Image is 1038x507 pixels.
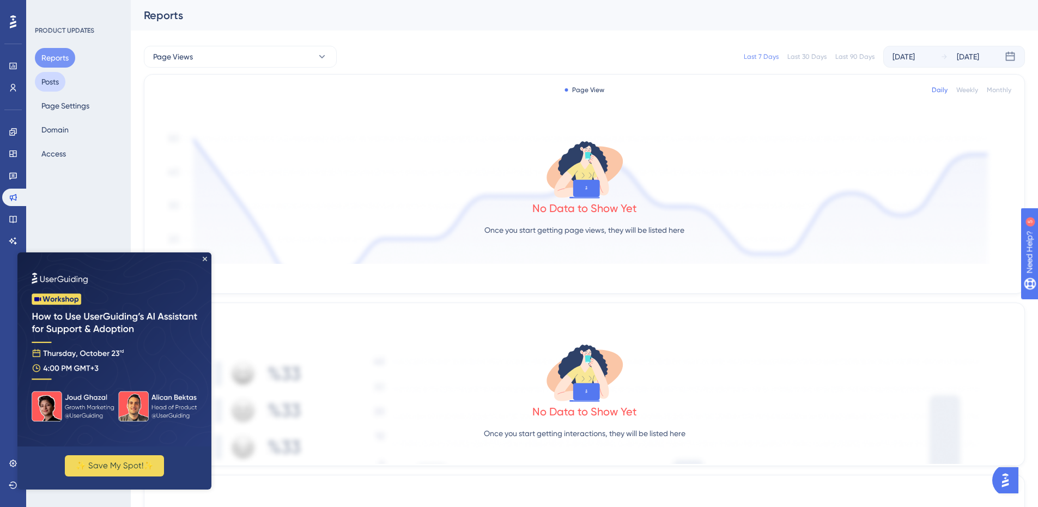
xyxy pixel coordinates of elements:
div: Weekly [956,86,978,94]
div: Close Preview [185,4,190,9]
button: Page Views [144,46,337,68]
button: Access [35,144,72,164]
span: Need Help? [26,3,68,16]
button: ✨ Save My Spot!✨ [47,203,147,224]
iframe: UserGuiding AI Assistant Launcher [992,464,1025,497]
div: [DATE] [957,50,979,63]
div: Monthly [987,86,1011,94]
div: [DATE] [893,50,915,63]
div: PRODUCT UPDATES [35,26,94,35]
div: No Data to Show Yet [532,201,637,216]
p: Once you start getting interactions, they will be listed here [484,427,685,440]
div: 5 [76,5,79,14]
div: Last 30 Days [787,52,827,61]
button: Domain [35,120,75,140]
p: Once you start getting page views, they will be listed here [484,224,684,237]
div: Last 7 Days [744,52,779,61]
button: Posts [35,72,65,92]
div: Reports [144,8,998,23]
div: Last 90 Days [835,52,875,61]
div: Daily [932,86,948,94]
button: Page Settings [35,96,96,116]
div: No Data to Show Yet [532,404,637,419]
span: Page Views [153,50,193,63]
div: Reactions [157,312,1011,325]
button: Reports [35,48,75,68]
div: Page View [564,86,604,94]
